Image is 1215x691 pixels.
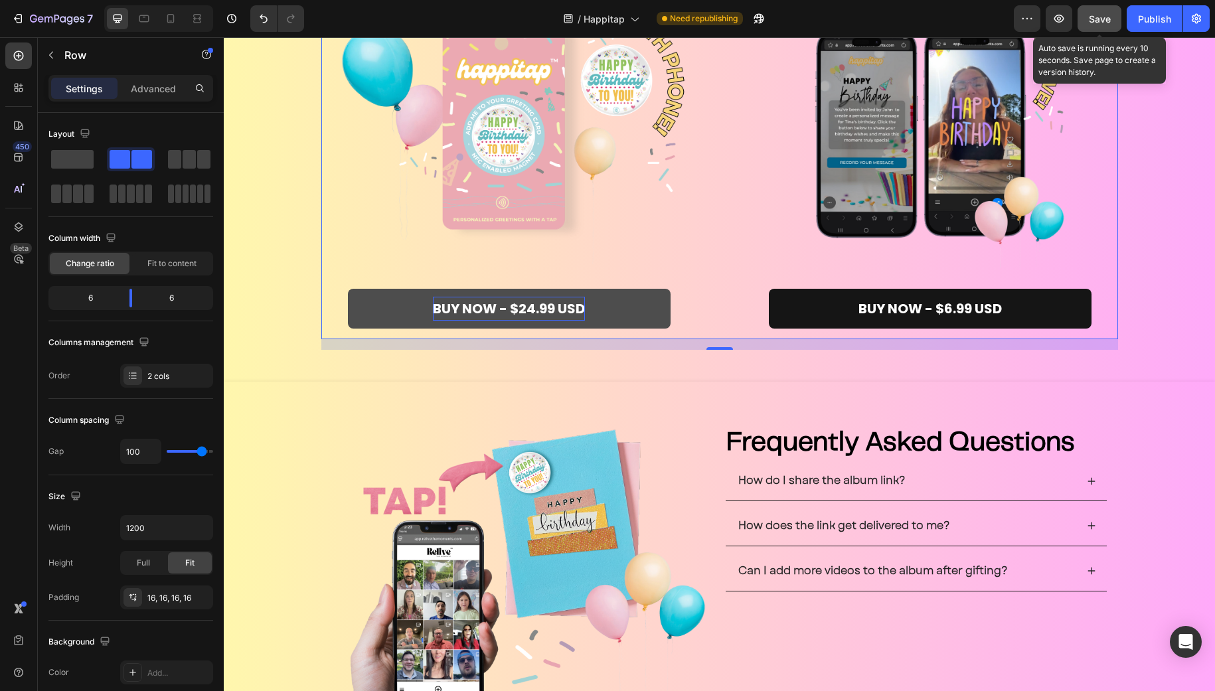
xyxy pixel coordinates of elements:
[121,439,161,463] input: Auto
[250,5,304,32] div: Undo/Redo
[670,13,738,25] span: Need republishing
[143,289,210,307] div: 6
[147,592,210,604] div: 16, 16, 16, 16
[147,667,210,679] div: Add...
[48,334,152,352] div: Columns management
[48,230,119,248] div: Column width
[515,482,726,496] p: How does the link get delivered to me?
[209,260,361,283] div: Rich Text Editor. Editing area: main
[1138,12,1171,26] div: Publish
[66,82,103,96] p: Settings
[48,412,127,429] div: Column spacing
[48,633,113,651] div: Background
[10,243,32,254] div: Beta
[224,37,1215,691] iframe: Design area
[48,370,70,382] div: Order
[503,393,851,418] span: Frequently Asked Questions
[64,47,177,63] p: Row
[545,252,868,291] button: <p><span style="color:rgba(255,255,255,var(--O42jJQ,1));">Buy now - $6.99 USD</span></p>
[48,557,73,569] div: Height
[48,666,69,678] div: Color
[48,125,93,143] div: Layout
[515,527,784,541] p: Can I add more videos to the album after gifting?
[147,370,210,382] div: 2 cols
[209,262,361,281] span: Buy now - $24.99 USD
[131,82,176,96] p: Advanced
[51,289,119,307] div: 6
[124,252,447,291] button: <p><span style="color:rgba(255,255,255,var(--O42jJQ,1));">Buy now - $24.99 USD</span></p>
[1127,5,1182,32] button: Publish
[48,591,79,603] div: Padding
[578,12,581,26] span: /
[635,262,778,281] span: Buy now - $6.99 USD
[48,445,64,457] div: Gap
[147,258,197,269] span: Fit to content
[87,11,93,27] p: 7
[137,557,150,569] span: Full
[584,12,625,26] span: Happitap
[185,557,195,569] span: Fit
[1078,5,1121,32] button: Save
[121,516,212,540] input: Auto
[48,488,84,506] div: Size
[66,258,114,269] span: Change ratio
[48,522,70,534] div: Width
[1089,13,1111,25] span: Save
[13,141,32,152] div: 450
[5,5,99,32] button: 7
[515,437,682,451] p: How do I share the album link?
[1170,626,1202,658] div: Open Intercom Messenger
